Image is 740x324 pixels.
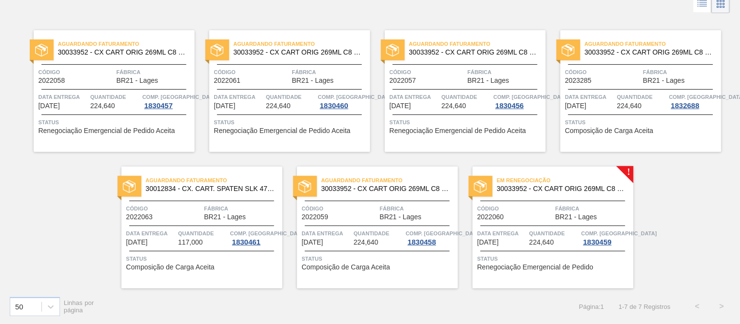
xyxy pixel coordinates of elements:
a: Comp. [GEOGRAPHIC_DATA]1830459 [581,229,631,246]
span: Renegociação Emergencial de Pedido Aceita [390,127,526,134]
span: Data entrega [214,92,264,102]
span: Fábrica [117,67,192,77]
div: 1832688 [669,102,701,110]
div: 1830456 [494,102,526,110]
span: Comp. Carga [494,92,569,102]
div: 1830459 [581,238,614,246]
span: BR21 - Lages [292,77,334,84]
span: Aguardando Faturamento [58,39,195,49]
span: 30/10/2025 [478,239,499,246]
span: Aguardando Faturamento [146,175,282,185]
span: Aguardando Faturamento [585,39,721,49]
span: 22/09/2025 [39,102,60,110]
span: 26/09/2025 [214,102,236,110]
span: Código [390,67,465,77]
span: Código [302,204,378,213]
span: Página : 1 [579,303,604,310]
img: status [35,44,48,57]
a: Comp. [GEOGRAPHIC_DATA]1830460 [318,92,368,110]
span: Quantidade [266,92,316,102]
span: Quantidade [90,92,140,102]
span: 224,640 [90,102,115,110]
span: Status [390,117,543,127]
div: 1830460 [318,102,350,110]
span: Fábrica [643,67,719,77]
span: 30033952 - CX CART ORIG 269ML C8 GPI NIV24 [585,49,714,56]
span: Quantidade [529,229,579,238]
a: Comp. [GEOGRAPHIC_DATA]1830458 [406,229,456,246]
span: 03/10/2025 [390,102,411,110]
span: 117,000 [178,239,203,246]
a: statusAguardando Faturamento30012834 - CX. CART. SPATEN SLK 473ML C12 429Código2022063FábricaBR21... [107,167,282,288]
span: Status [126,254,280,264]
button: > [710,294,734,319]
img: status [562,44,575,57]
span: BR21 - Lages [556,213,598,221]
span: 224,640 [617,102,642,110]
span: 30012834 - CX. CART. SPATEN SLK 473ML C12 429 [146,185,275,192]
span: Renegociação Emergencial de Pedido Aceita [214,127,351,134]
span: BR21 - Lages [204,213,246,221]
span: Data entrega [302,229,352,238]
span: 2022059 [302,213,329,221]
span: 224,640 [354,239,379,246]
span: Composição de Carga Aceita [302,264,390,271]
span: Status [478,254,631,264]
span: Quantidade [354,229,403,238]
span: Aguardando Faturamento [234,39,370,49]
span: Código [39,67,114,77]
a: statusAguardando Faturamento30033952 - CX CART ORIG 269ML C8 GPI NIV24Código2022058FábricaBR21 - ... [19,30,195,152]
img: status [123,180,136,193]
div: 1830458 [406,238,438,246]
span: Status [39,117,192,127]
span: Composição de Carga Aceita [126,264,215,271]
span: 16/10/2025 [126,239,148,246]
img: status [474,180,487,193]
span: Composição de Carga Aceita [565,127,654,134]
span: 2022060 [478,213,504,221]
a: statusAguardando Faturamento30033952 - CX CART ORIG 269ML C8 GPI NIV24Código2022061FábricaBR21 - ... [195,30,370,152]
span: Status [302,254,456,264]
img: status [299,180,311,193]
span: Data entrega [39,92,88,102]
span: 30033952 - CX CART ORIG 269ML C8 GPI NIV24 [409,49,538,56]
span: 30033952 - CX CART ORIG 269ML C8 GPI NIV24 [497,185,626,192]
span: Fábrica [556,204,631,213]
span: Fábrica [468,67,543,77]
a: Comp. [GEOGRAPHIC_DATA]1832688 [669,92,719,110]
span: Em renegociação [497,175,634,185]
div: 50 [15,303,23,311]
span: BR21 - Lages [468,77,510,84]
span: 30033952 - CX CART ORIG 269ML C8 GPI NIV24 [321,185,450,192]
span: Renegociação Emergencial de Pedido Aceita [39,127,175,134]
span: 15/10/2025 [565,102,587,110]
span: Quantidade [178,229,228,238]
a: !statusEm renegociação30033952 - CX CART ORIG 269ML C8 GPI NIV24Código2022060FábricaBR21 - LagesD... [458,167,634,288]
span: 224,640 [266,102,291,110]
span: BR21 - Lages [643,77,685,84]
span: Status [214,117,368,127]
span: Comp. Carga [230,229,306,238]
span: Data entrega [565,92,615,102]
span: Comp. Carga [581,229,657,238]
span: Linhas por página [64,299,94,314]
span: 30033952 - CX CART ORIG 269ML C8 GPI NIV24 [58,49,187,56]
span: 224,640 [441,102,466,110]
span: Fábrica [380,204,456,213]
img: status [386,44,399,57]
span: Comp. Carga [142,92,218,102]
span: Fábrica [204,204,280,213]
span: Comp. Carga [318,92,394,102]
span: 27/10/2025 [302,239,323,246]
a: statusAguardando Faturamento30033952 - CX CART ORIG 269ML C8 GPI NIV24Código2022059FábricaBR21 - ... [282,167,458,288]
span: Renegociação Emergencial de Pedido [478,264,594,271]
span: Código [126,204,202,213]
span: BR21 - Lages [380,213,422,221]
span: 2022058 [39,77,65,84]
a: Comp. [GEOGRAPHIC_DATA]1830457 [142,92,192,110]
span: Data entrega [478,229,527,238]
span: 2022057 [390,77,417,84]
button: < [685,294,710,319]
span: Código [478,204,553,213]
span: 30033952 - CX CART ORIG 269ML C8 GPI NIV24 [234,49,362,56]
